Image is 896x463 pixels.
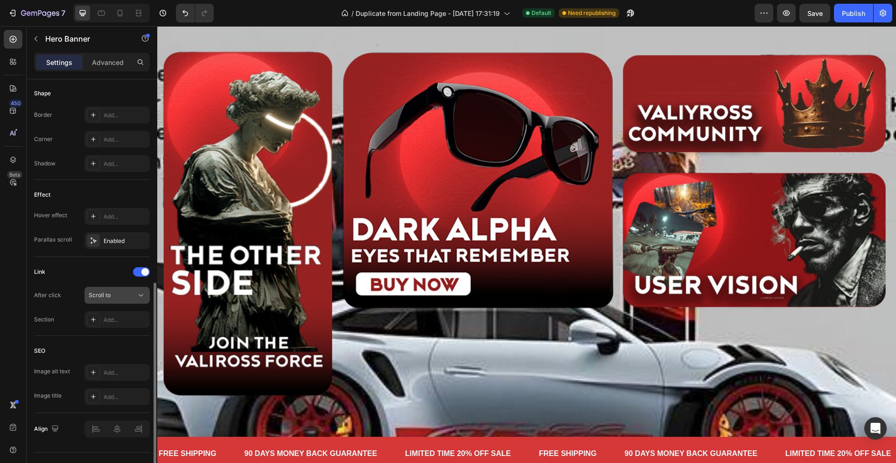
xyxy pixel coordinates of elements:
span: Save [807,9,823,17]
div: SEO [34,347,45,355]
div: Shadow [34,159,56,168]
div: Publish [842,8,865,18]
div: Effect [34,191,50,199]
div: Add... [104,369,147,377]
button: 7 [4,4,70,22]
div: Add... [104,393,147,401]
p: LIMITED TIME 20% OFF SALE [628,421,734,435]
span: Scroll to [89,292,111,299]
p: 7 [61,7,65,19]
div: Align [34,423,61,435]
p: Hero Banner [45,33,125,44]
div: Add... [104,160,147,168]
div: Border [34,111,52,119]
button: Save [799,4,830,22]
div: Shape [34,89,51,98]
button: Publish [834,4,873,22]
iframe: Design area [157,26,896,463]
div: Add... [104,213,147,221]
div: Section [34,315,54,324]
div: Add... [104,111,147,120]
p: Advanced [92,57,124,67]
div: Corner [34,135,53,143]
span: Default [532,9,551,17]
div: Image alt text [34,367,70,376]
p: 90 DAYS MONEY BACK GUARANTEE [467,421,600,435]
span: / [351,8,354,18]
div: After click [34,291,61,299]
div: 450 [9,100,22,107]
span: Duplicate from Landing Page - [DATE] 17:31:19 [356,8,500,18]
div: Link [34,268,45,276]
div: Add... [104,316,147,324]
p: LIMITED TIME 20% OFF SALE [248,421,354,435]
div: Hover effect [34,211,67,220]
div: Image title [34,392,62,400]
div: Parallax scroll [34,235,72,244]
div: Add... [104,135,147,144]
span: Need republishing [568,9,616,17]
p: Settings [46,57,72,67]
div: Enabled [104,237,147,245]
button: Scroll to [84,287,150,304]
div: FREE SHIPPING [381,420,441,435]
div: Open Intercom Messenger [864,417,887,440]
div: Beta [7,171,22,178]
div: Undo/Redo [176,4,214,22]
